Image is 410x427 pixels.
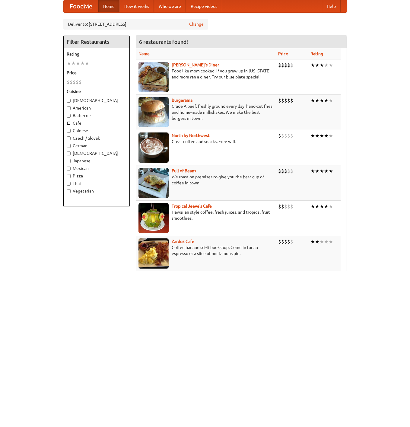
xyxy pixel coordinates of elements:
[319,203,324,210] li: ★
[138,203,169,233] img: jeeves.jpg
[98,0,119,12] a: Home
[319,62,324,69] li: ★
[310,132,315,139] li: ★
[138,238,169,269] img: zardoz.jpg
[281,97,284,104] li: $
[287,168,290,174] li: $
[138,132,169,163] img: north.jpg
[67,165,126,171] label: Mexican
[281,132,284,139] li: $
[138,68,273,80] p: Food like mom cooked, if you grew up in [US_STATE] and mom ran a diner. Try our blue plate special!
[281,62,284,69] li: $
[329,97,333,104] li: ★
[172,204,212,209] a: Tropical Jeeve's Cafe
[284,203,287,210] li: $
[315,62,319,69] li: ★
[281,168,284,174] li: $
[67,51,126,57] h5: Rating
[284,132,287,139] li: $
[172,239,194,244] a: Zardoz Cafe
[322,0,341,12] a: Help
[63,19,208,30] div: Deliver to: [STREET_ADDRESS]
[278,62,281,69] li: $
[138,62,169,92] img: sallys.jpg
[67,180,126,186] label: Thai
[138,103,273,121] p: Grade A beef, freshly ground every day, hand-cut fries, and home-made milkshakes. We make the bes...
[290,97,293,104] li: $
[80,60,85,67] li: ★
[315,203,319,210] li: ★
[329,203,333,210] li: ★
[278,51,288,56] a: Price
[319,97,324,104] li: ★
[290,132,293,139] li: $
[287,97,290,104] li: $
[172,98,192,103] a: Burgerama
[138,209,273,221] p: Hawaiian style coffee, fresh juices, and tropical fruit smoothies.
[67,151,71,155] input: [DEMOGRAPHIC_DATA]
[67,60,71,67] li: ★
[154,0,186,12] a: Who we are
[138,51,150,56] a: Name
[85,60,89,67] li: ★
[138,174,273,186] p: We roast on premises to give you the best cup of coffee in town.
[172,62,219,67] a: [PERSON_NAME]'s Diner
[310,62,315,69] li: ★
[139,39,188,45] ng-pluralize: 6 restaurants found!
[67,188,126,194] label: Vegetarian
[67,158,126,164] label: Japanese
[284,168,287,174] li: $
[329,62,333,69] li: ★
[76,79,79,85] li: $
[64,0,98,12] a: FoodMe
[324,168,329,174] li: ★
[324,203,329,210] li: ★
[67,79,70,85] li: $
[67,88,126,94] h5: Cuisine
[319,132,324,139] li: ★
[290,203,293,210] li: $
[172,168,196,173] b: Full of Beans
[67,129,71,133] input: Chinese
[67,128,126,134] label: Chinese
[324,62,329,69] li: ★
[67,189,71,193] input: Vegetarian
[287,132,290,139] li: $
[290,238,293,245] li: $
[172,133,210,138] a: North by Northwest
[324,97,329,104] li: ★
[67,135,126,141] label: Czech / Slovak
[67,99,71,103] input: [DEMOGRAPHIC_DATA]
[281,238,284,245] li: $
[64,36,129,48] h4: Filter Restaurants
[67,173,126,179] label: Pizza
[290,62,293,69] li: $
[138,244,273,257] p: Coffee bar and sci-fi bookshop. Come in for an espresso or a slice of our famous pie.
[67,144,71,148] input: German
[284,238,287,245] li: $
[319,238,324,245] li: ★
[67,159,71,163] input: Japanese
[138,139,273,145] p: Great coffee and snacks. Free wifi.
[284,97,287,104] li: $
[79,79,82,85] li: $
[76,60,80,67] li: ★
[315,132,319,139] li: ★
[67,174,71,178] input: Pizza
[310,97,315,104] li: ★
[284,62,287,69] li: $
[319,168,324,174] li: ★
[315,97,319,104] li: ★
[67,182,71,186] input: Thai
[329,238,333,245] li: ★
[186,0,222,12] a: Recipe videos
[67,143,126,149] label: German
[315,168,319,174] li: ★
[310,168,315,174] li: ★
[278,97,281,104] li: $
[315,238,319,245] li: ★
